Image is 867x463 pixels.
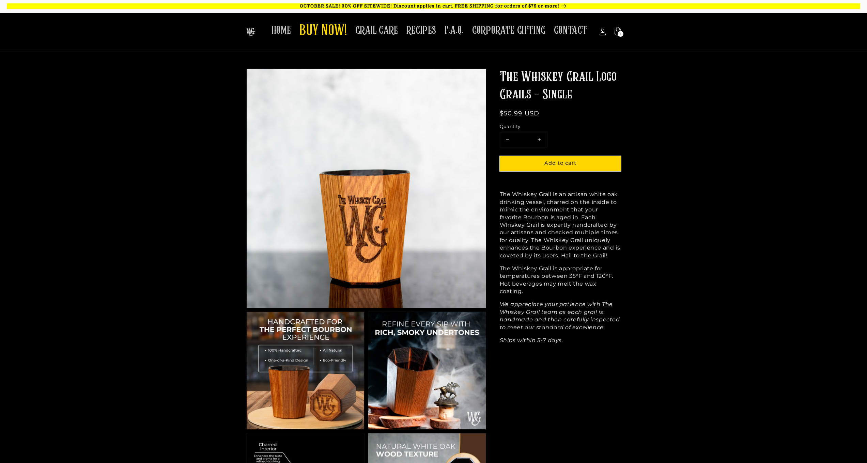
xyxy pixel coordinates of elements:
a: GRAIL CARE [351,20,402,41]
span: GRAIL CARE [355,24,398,37]
a: F.A.Q. [440,20,468,41]
em: Ships within 5-7 days. [500,337,563,344]
span: $50.99 USD [500,110,540,117]
span: RECIPES [406,24,436,37]
a: CONTACT [550,20,591,41]
span: F.A.Q. [445,24,464,37]
span: Add to cart [544,160,576,166]
button: Add to cart [500,156,621,171]
p: The Whiskey Grail is an artisan white oak drinking vessel, charred on the inside to mimic the env... [500,191,621,259]
span: The Whiskey Grail is appropriate for temperatures between 35°F and 120°F. Hot beverages may melt ... [500,265,614,294]
label: Quantity [500,123,621,130]
a: BUY NOW! [295,18,351,45]
span: CORPORATE GIFTING [472,24,546,37]
a: RECIPES [402,20,440,41]
span: HOME [272,24,291,37]
em: We appreciate your patience with The Whiskey Grail team as each grail is handmade and then carefu... [500,301,620,330]
span: BUY NOW! [299,22,347,41]
img: Grail Benefits [368,312,486,429]
img: Grail Benefits [247,312,364,429]
a: HOME [267,20,295,41]
a: CORPORATE GIFTING [468,20,550,41]
span: 1 [620,31,621,37]
p: OCTOBER SALE! 30% OFF SITEWIDE! Discount applies in cart. FREE SHIPPING for orders of $75 or more! [7,3,860,9]
img: The Whiskey Grail [246,28,255,36]
h1: The Whiskey Grail Logo Grails - Single [500,68,621,104]
span: CONTACT [554,24,587,37]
